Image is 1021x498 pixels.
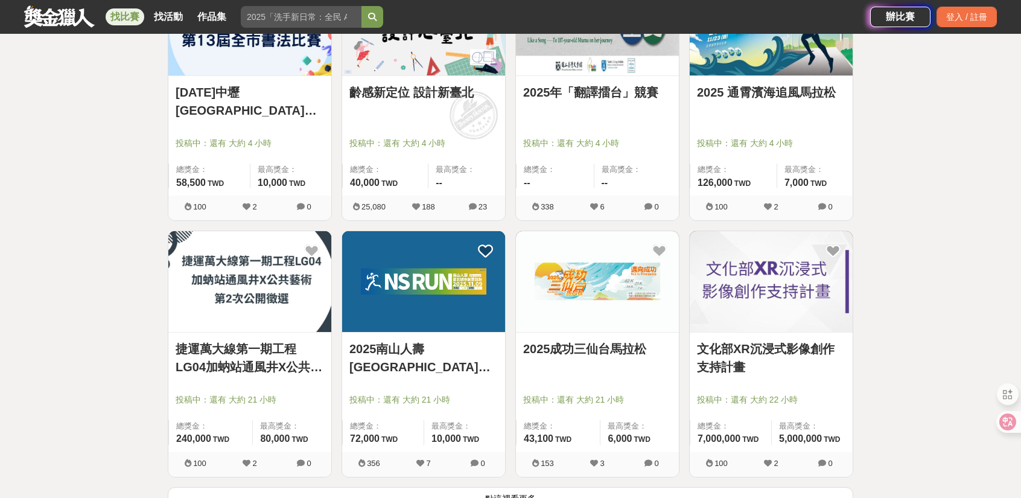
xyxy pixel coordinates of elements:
[289,179,305,188] span: TWD
[523,340,672,358] a: 2025成功三仙台馬拉松
[106,8,144,25] a: 找比賽
[176,394,324,406] span: 投稿中：還有 大約 21 小時
[779,420,845,432] span: 最高獎金：
[698,164,769,176] span: 總獎金：
[176,420,245,432] span: 總獎金：
[193,459,206,468] span: 100
[342,231,505,333] a: Cover Image
[350,433,380,444] span: 72,000
[600,459,604,468] span: 3
[698,177,733,188] span: 126,000
[608,420,672,432] span: 最高獎金：
[192,8,231,25] a: 作品集
[176,433,211,444] span: 240,000
[176,164,243,176] span: 總獎金：
[524,420,593,432] span: 總獎金：
[176,83,324,120] a: [DATE]中壢[GEOGRAPHIC_DATA]第13屆全市書法比賽
[349,394,498,406] span: 投稿中：還有 大約 21 小時
[436,177,442,188] span: --
[523,137,672,150] span: 投稿中：還有 大約 4 小時
[742,435,759,444] span: TWD
[828,202,832,211] span: 0
[176,177,206,188] span: 58,500
[193,202,206,211] span: 100
[367,459,380,468] span: 356
[168,231,331,332] img: Cover Image
[361,202,386,211] span: 25,080
[291,435,308,444] span: TWD
[690,231,853,333] a: Cover Image
[342,231,505,332] img: Cover Image
[870,7,930,27] a: 辦比賽
[779,433,822,444] span: 5,000,000
[714,459,728,468] span: 100
[260,433,290,444] span: 80,000
[524,164,587,176] span: 總獎金：
[697,83,845,101] a: 2025 通霄濱海追風馬拉松
[516,231,679,333] a: Cover Image
[784,177,809,188] span: 7,000
[523,394,672,406] span: 投稿中：還有 大約 21 小時
[541,459,554,468] span: 153
[516,231,679,332] img: Cover Image
[937,7,997,27] div: 登入 / 註冊
[431,420,498,432] span: 最高獎金：
[349,340,498,376] a: 2025南山人壽[GEOGRAPHIC_DATA]創意路跑
[698,433,740,444] span: 7,000,000
[524,433,553,444] span: 43,100
[810,179,827,188] span: TWD
[349,137,498,150] span: 投稿中：還有 大約 4 小時
[714,202,728,211] span: 100
[350,177,380,188] span: 40,000
[241,6,361,28] input: 2025「洗手新日常：全民 ALL IN」洗手歌全台徵選
[208,179,224,188] span: TWD
[654,202,658,211] span: 0
[349,83,498,101] a: 齡感新定位 設計新臺北
[697,394,845,406] span: 投稿中：還有 大約 22 小時
[260,420,324,432] span: 最高獎金：
[784,164,845,176] span: 最高獎金：
[252,459,256,468] span: 2
[350,164,421,176] span: 總獎金：
[608,433,632,444] span: 6,000
[697,340,845,376] a: 文化部XR沉浸式影像創作支持計畫
[463,435,479,444] span: TWD
[602,177,608,188] span: --
[176,340,324,376] a: 捷運萬大線第一期工程LG04加蚋站通風井X公共藝術第2次公開徵選
[480,459,485,468] span: 0
[258,177,287,188] span: 10,000
[524,177,530,188] span: --
[307,459,311,468] span: 0
[252,202,256,211] span: 2
[734,179,751,188] span: TWD
[600,202,604,211] span: 6
[431,433,461,444] span: 10,000
[555,435,571,444] span: TWD
[602,164,672,176] span: 最高獎金：
[654,459,658,468] span: 0
[541,202,554,211] span: 338
[381,435,398,444] span: TWD
[774,202,778,211] span: 2
[168,231,331,333] a: Cover Image
[690,231,853,332] img: Cover Image
[479,202,487,211] span: 23
[213,435,229,444] span: TWD
[422,202,435,211] span: 188
[176,137,324,150] span: 投稿中：還有 大約 4 小時
[426,459,430,468] span: 7
[436,164,498,176] span: 最高獎金：
[258,164,324,176] span: 最高獎金：
[350,420,416,432] span: 總獎金：
[824,435,840,444] span: TWD
[634,435,650,444] span: TWD
[774,459,778,468] span: 2
[828,459,832,468] span: 0
[381,179,398,188] span: TWD
[698,420,764,432] span: 總獎金：
[307,202,311,211] span: 0
[523,83,672,101] a: 2025年「翻譯擂台」競賽
[697,137,845,150] span: 投稿中：還有 大約 4 小時
[149,8,188,25] a: 找活動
